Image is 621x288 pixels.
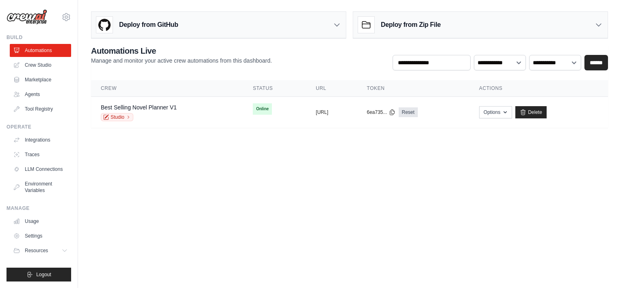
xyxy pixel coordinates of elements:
a: Crew Studio [10,59,71,72]
th: Token [357,80,469,97]
div: Operate [7,124,71,130]
img: Logo [7,9,47,25]
th: URL [306,80,357,97]
h2: Automations Live [91,45,272,57]
a: Reset [399,107,418,117]
a: Tool Registry [10,103,71,116]
th: Status [243,80,306,97]
a: Integrations [10,133,71,146]
span: Resources [25,247,48,254]
a: Automations [10,44,71,57]
a: Environment Variables [10,177,71,197]
button: 6ea735... [367,109,395,116]
button: Logout [7,268,71,281]
span: Online [253,103,272,115]
h3: Deploy from Zip File [381,20,441,30]
a: Usage [10,215,71,228]
div: Manage [7,205,71,212]
a: Settings [10,229,71,242]
a: Marketplace [10,73,71,86]
a: Studio [101,113,133,121]
h3: Deploy from GitHub [119,20,178,30]
p: Manage and monitor your active crew automations from this dashboard. [91,57,272,65]
div: Build [7,34,71,41]
span: Logout [36,271,51,278]
th: Crew [91,80,243,97]
img: GitHub Logo [96,17,113,33]
button: Options [479,106,512,118]
button: Resources [10,244,71,257]
a: Traces [10,148,71,161]
a: Delete [515,106,547,118]
a: Agents [10,88,71,101]
a: LLM Connections [10,163,71,176]
th: Actions [469,80,608,97]
a: Best Selling Novel Planner V1 [101,104,177,111]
